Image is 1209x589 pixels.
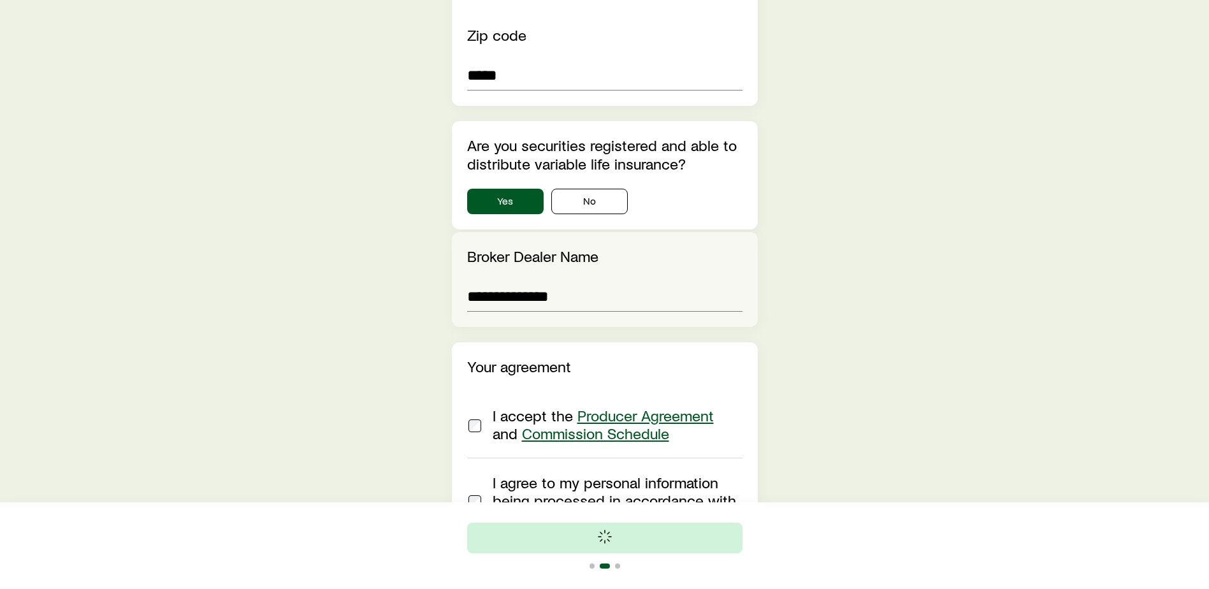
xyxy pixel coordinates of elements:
[577,406,714,425] a: Producer Agreement
[493,473,736,527] span: I agree to my personal information being processed in accordance with the Modern Life
[467,247,598,265] label: Broker Dealer Name
[551,189,628,214] button: No
[493,406,714,442] span: I accept the and
[467,25,526,44] label: Zip code
[467,136,737,173] label: Are you securities registered and able to distribute variable life insurance?
[467,189,544,214] button: Yes
[467,189,742,214] div: isSecuritiesRegistered
[468,495,481,508] input: I agree to my personal information being processed in accordance with the Modern Life Privacy Policy
[522,424,669,442] a: Commission Schedule
[468,419,481,432] input: I accept the Producer Agreement and Commission Schedule
[467,357,571,375] label: Your agreement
